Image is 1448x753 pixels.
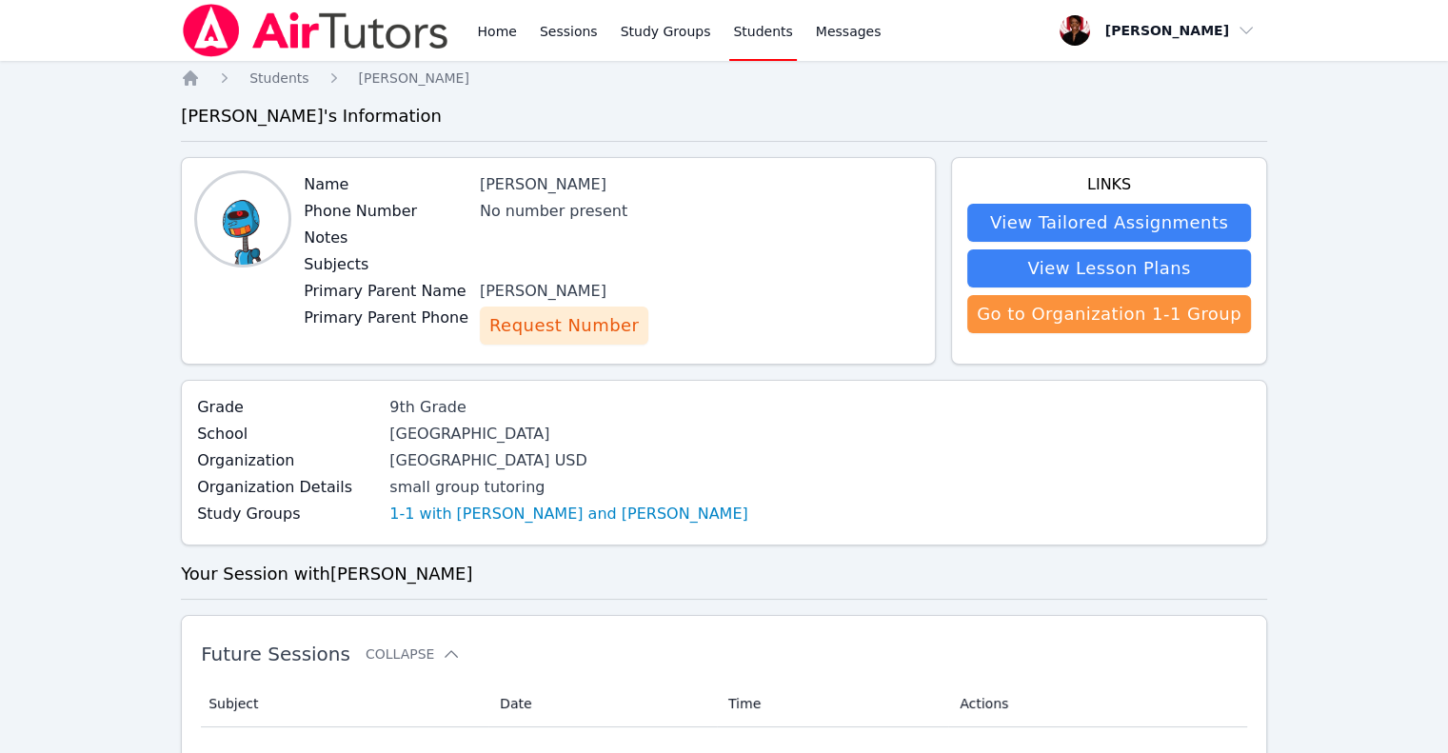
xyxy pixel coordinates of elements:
[389,449,747,472] div: [GEOGRAPHIC_DATA] USD
[304,173,468,196] label: Name
[201,643,350,665] span: Future Sessions
[948,681,1247,727] th: Actions
[304,280,468,303] label: Primary Parent Name
[197,396,378,419] label: Grade
[967,249,1251,287] a: View Lesson Plans
[304,253,468,276] label: Subjects
[197,449,378,472] label: Organization
[201,681,488,727] th: Subject
[488,681,717,727] th: Date
[249,69,308,88] a: Students
[389,476,747,499] div: small group tutoring
[489,312,639,339] span: Request Number
[359,69,469,88] a: [PERSON_NAME]
[249,70,308,86] span: Students
[389,423,747,446] div: [GEOGRAPHIC_DATA]
[181,103,1267,129] h3: [PERSON_NAME] 's Information
[480,200,805,223] div: No number present
[480,173,805,196] div: [PERSON_NAME]
[816,22,882,41] span: Messages
[389,503,747,525] a: 1-1 with [PERSON_NAME] and [PERSON_NAME]
[181,4,450,57] img: Air Tutors
[181,561,1267,587] h3: Your Session with [PERSON_NAME]
[480,307,648,345] button: Request Number
[197,423,378,446] label: School
[197,503,378,525] label: Study Groups
[304,307,468,329] label: Primary Parent Phone
[359,70,469,86] span: [PERSON_NAME]
[181,69,1267,88] nav: Breadcrumb
[967,295,1251,333] a: Go to Organization 1-1 Group
[717,681,948,727] th: Time
[304,200,468,223] label: Phone Number
[366,644,461,664] button: Collapse
[304,227,468,249] label: Notes
[389,396,747,419] div: 9th Grade
[967,204,1251,242] a: View Tailored Assignments
[967,173,1251,196] h4: Links
[197,173,288,265] img: Jayleen Siliezar
[480,280,805,303] div: [PERSON_NAME]
[197,476,378,499] label: Organization Details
